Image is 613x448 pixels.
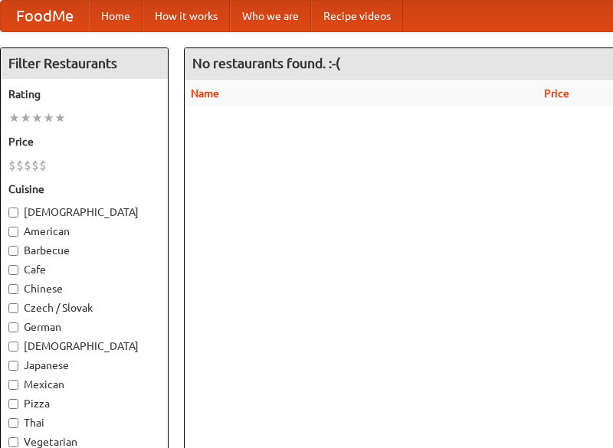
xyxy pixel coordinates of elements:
a: Name [191,87,219,100]
label: American [8,224,160,239]
a: Price [544,87,569,100]
li: $ [31,157,39,174]
input: German [8,322,18,332]
li: $ [24,157,31,174]
li: ★ [20,110,31,126]
input: Cafe [8,265,18,275]
label: [DEMOGRAPHIC_DATA] [8,338,160,354]
li: ★ [54,110,66,126]
input: Barbecue [8,246,18,256]
label: Chinese [8,281,160,296]
ng-pluralize: No restaurants found. :-( [192,56,340,70]
a: How it works [143,1,230,31]
li: $ [8,157,16,174]
label: Thai [8,415,160,430]
input: American [8,227,18,237]
label: Mexican [8,377,160,392]
li: ★ [43,110,54,126]
input: Czech / Slovak [8,303,18,313]
a: Recipe videos [311,1,403,31]
li: ★ [31,110,43,126]
a: Who we are [230,1,311,31]
label: [DEMOGRAPHIC_DATA] [8,204,160,220]
label: Japanese [8,358,160,373]
input: [DEMOGRAPHIC_DATA] [8,342,18,352]
li: ★ [8,110,20,126]
input: Pizza [8,399,18,409]
input: Japanese [8,361,18,371]
input: Chinese [8,284,18,294]
input: Thai [8,418,18,428]
li: $ [39,157,47,174]
input: Mexican [8,380,18,390]
a: Home [89,1,143,31]
h5: Cuisine [8,181,160,197]
li: $ [16,157,24,174]
h4: Filter Restaurants [1,48,168,79]
input: [DEMOGRAPHIC_DATA] [8,208,18,217]
h5: Price [8,134,160,149]
label: Pizza [8,396,160,411]
a: FoodMe [1,1,89,31]
label: German [8,319,160,335]
h5: Rating [8,87,160,102]
label: Czech / Slovak [8,300,160,316]
input: Vegetarian [8,437,18,447]
label: Cafe [8,262,160,277]
label: Barbecue [8,243,160,258]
